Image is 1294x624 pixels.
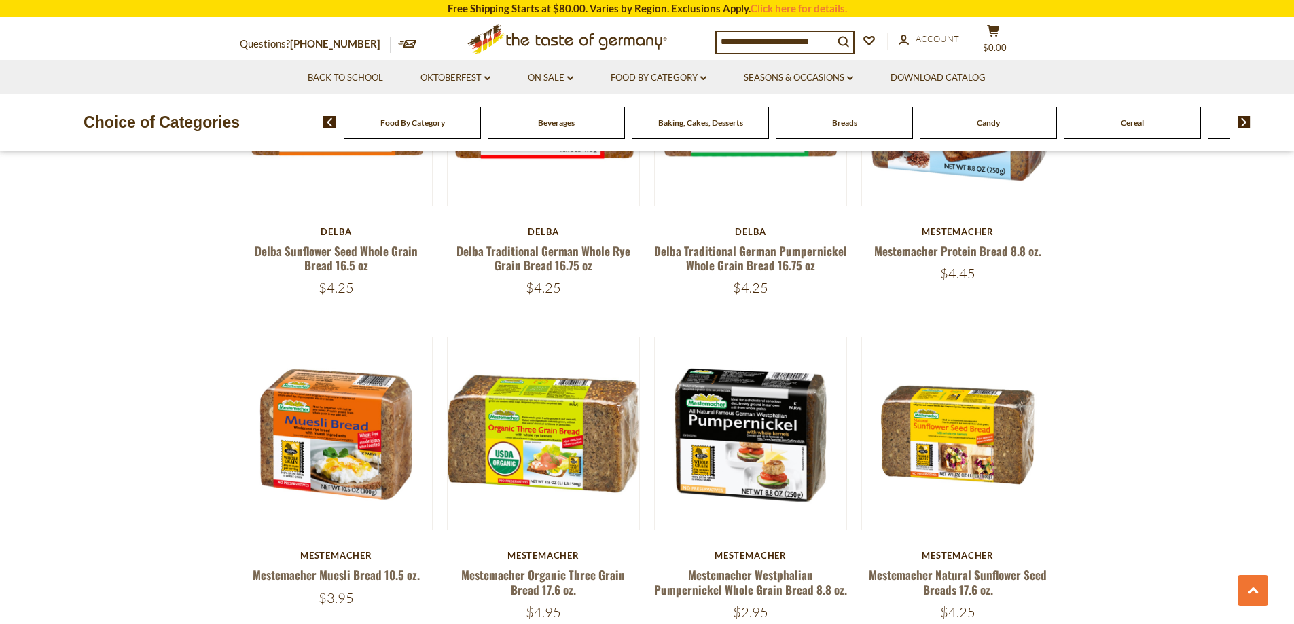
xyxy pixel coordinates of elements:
[862,337,1054,530] img: Mestemacher Natural Sunflower Seed Breads 17.6 oz.
[447,226,641,237] div: Delba
[832,117,857,128] a: Breads
[899,32,959,47] a: Account
[323,116,336,128] img: previous arrow
[983,42,1007,53] span: $0.00
[973,24,1014,58] button: $0.00
[654,566,847,598] a: Mestemacher Westphalian Pumpernickel Whole Grain Bread 8.8 oz.
[869,566,1047,598] a: Mestemacher Natural Sunflower Seed Breads 17.6 oz.
[655,337,847,530] img: Mestemacher Westphalian Pumpernickel Whole Grain Bread 8.8 oz.
[654,242,847,274] a: Delba Traditional German Pumpernickel Whole Grain Bread 16.75 oz
[461,566,625,598] a: Mestemacher Organic Three Grain Bread 17.6 oz.
[940,604,975,621] span: $4.25
[891,71,986,86] a: Download Catalog
[319,279,354,296] span: $4.25
[240,550,433,561] div: Mestemacher
[654,550,848,561] div: Mestemacher
[977,117,1000,128] a: Candy
[447,550,641,561] div: Mestemacher
[526,279,561,296] span: $4.25
[528,71,573,86] a: On Sale
[751,2,847,14] a: Click here for details.
[240,35,391,53] p: Questions?
[744,71,853,86] a: Seasons & Occasions
[874,242,1041,259] a: Mestemacher Protein Bread 8.8 oz.
[658,117,743,128] a: Baking, Cakes, Desserts
[420,71,490,86] a: Oktoberfest
[380,117,445,128] a: Food By Category
[308,71,383,86] a: Back to School
[240,337,433,530] img: Mestemacher Muesli Bread 10.5 oz.
[611,71,706,86] a: Food By Category
[733,604,768,621] span: $2.95
[240,226,433,237] div: Delba
[526,604,561,621] span: $4.95
[253,566,420,583] a: Mestemacher Muesli Bread 10.5 oz.
[1121,117,1144,128] a: Cereal
[538,117,575,128] a: Beverages
[916,33,959,44] span: Account
[448,337,640,530] img: Mestemacher Organic Three Grain Bread 17.6 oz.
[654,226,848,237] div: Delba
[1238,116,1251,128] img: next arrow
[290,37,380,50] a: [PHONE_NUMBER]
[733,279,768,296] span: $4.25
[255,242,418,274] a: Delba Sunflower Seed Whole Grain Bread 16.5 oz
[319,589,354,606] span: $3.95
[861,226,1055,237] div: Mestemacher
[861,550,1055,561] div: Mestemacher
[456,242,630,274] a: Delba Traditional German Whole Rye Grain Bread 16.75 oz
[940,265,975,282] span: $4.45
